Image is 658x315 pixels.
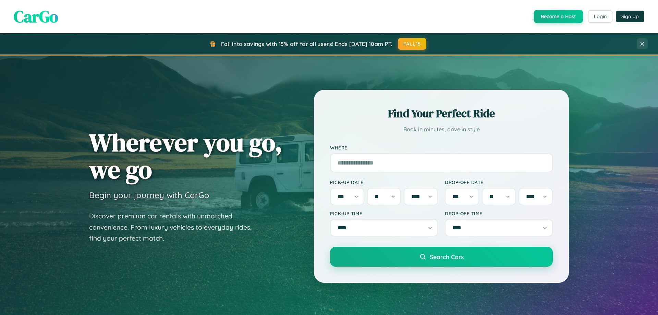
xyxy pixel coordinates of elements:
label: Pick-up Date [330,179,438,185]
label: Where [330,145,553,150]
p: Discover premium car rentals with unmatched convenience. From luxury vehicles to everyday rides, ... [89,210,260,244]
button: Become a Host [534,10,583,23]
h1: Wherever you go, we go [89,129,282,183]
label: Drop-off Date [445,179,553,185]
h2: Find Your Perfect Ride [330,106,553,121]
label: Pick-up Time [330,210,438,216]
button: Sign Up [616,11,644,22]
h3: Begin your journey with CarGo [89,190,209,200]
button: Login [588,10,612,23]
button: FALL15 [398,38,427,50]
span: CarGo [14,5,58,28]
p: Book in minutes, drive in style [330,124,553,134]
span: Fall into savings with 15% off for all users! Ends [DATE] 10am PT. [221,40,393,47]
label: Drop-off Time [445,210,553,216]
button: Search Cars [330,247,553,267]
span: Search Cars [430,253,464,261]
